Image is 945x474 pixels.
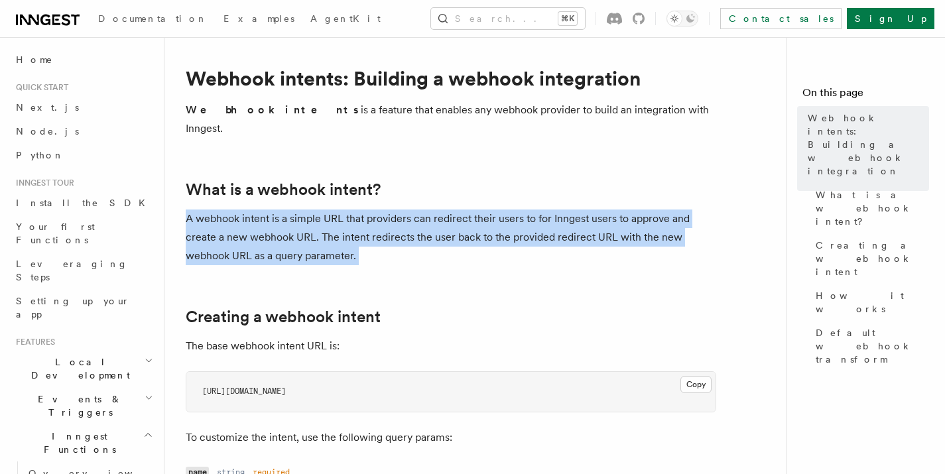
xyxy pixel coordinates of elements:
[11,143,156,167] a: Python
[16,198,153,208] span: Install the SDK
[223,13,294,24] span: Examples
[310,13,381,24] span: AgentKit
[810,321,929,371] a: Default webhook transform
[11,355,145,382] span: Local Development
[816,188,929,228] span: What is a webhook intent?
[11,178,74,188] span: Inngest tour
[802,85,929,106] h4: On this page
[11,191,156,215] a: Install the SDK
[810,284,929,321] a: How it works
[810,183,929,233] a: What is a webhook intent?
[11,48,156,72] a: Home
[186,66,716,90] h1: Webhook intents: Building a webhook integration
[666,11,698,27] button: Toggle dark mode
[16,53,53,66] span: Home
[816,239,929,278] span: Creating a webhook intent
[186,308,381,326] a: Creating a webhook intent
[186,103,361,116] strong: Webhook intents
[11,82,68,93] span: Quick start
[16,221,95,245] span: Your first Functions
[186,209,716,265] p: A webhook intent is a simple URL that providers can redirect their users to for Inngest users to ...
[11,387,156,424] button: Events & Triggers
[11,289,156,326] a: Setting up your app
[558,12,577,25] kbd: ⌘K
[802,106,929,183] a: Webhook intents: Building a webhook integration
[680,376,712,393] button: Copy
[98,13,208,24] span: Documentation
[16,259,128,282] span: Leveraging Steps
[186,180,381,199] a: What is a webhook intent?
[16,126,79,137] span: Node.js
[202,386,286,396] code: [URL][DOMAIN_NAME]
[90,4,216,36] a: Documentation
[186,428,716,447] p: To customize the intent, use the following query params:
[16,102,79,113] span: Next.js
[186,337,716,355] p: The base webhook intent URL is:
[720,8,842,29] a: Contact sales
[816,326,929,366] span: Default webhook transform
[431,8,585,29] button: Search...⌘K
[11,119,156,143] a: Node.js
[11,95,156,119] a: Next.js
[11,252,156,289] a: Leveraging Steps
[11,350,156,387] button: Local Development
[302,4,389,36] a: AgentKit
[847,8,934,29] a: Sign Up
[216,4,302,36] a: Examples
[11,337,55,347] span: Features
[16,150,64,160] span: Python
[16,296,130,320] span: Setting up your app
[11,215,156,252] a: Your first Functions
[11,430,143,456] span: Inngest Functions
[816,289,929,316] span: How it works
[11,392,145,419] span: Events & Triggers
[808,111,929,178] span: Webhook intents: Building a webhook integration
[11,424,156,461] button: Inngest Functions
[810,233,929,284] a: Creating a webhook intent
[186,101,716,138] p: is a feature that enables any webhook provider to build an integration with Inngest.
